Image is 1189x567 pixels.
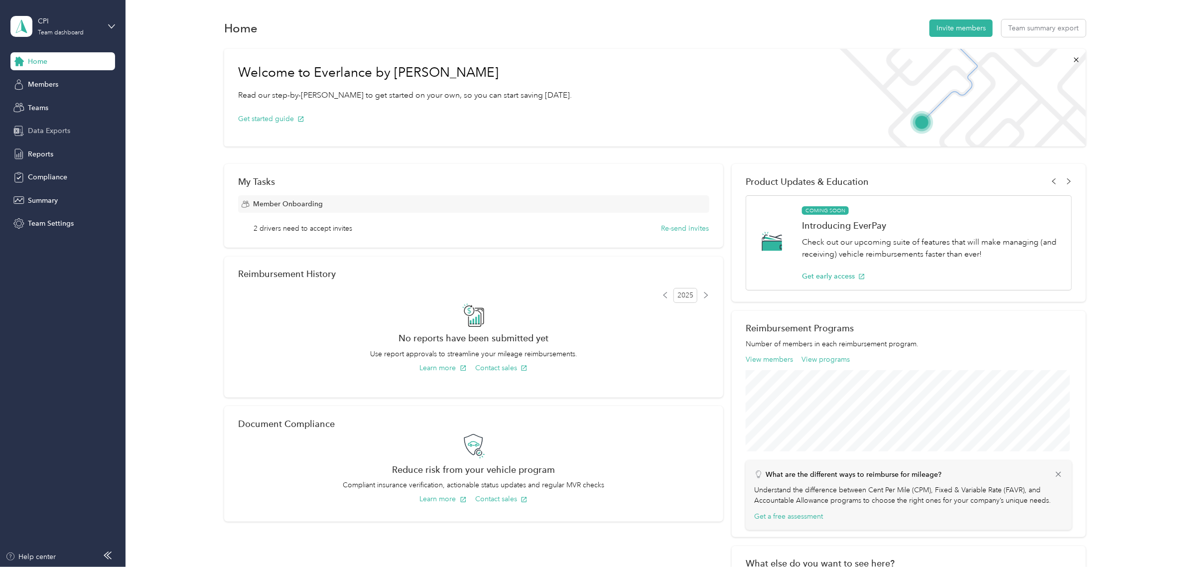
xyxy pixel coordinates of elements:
h2: No reports have been submitted yet [238,333,709,343]
h2: Document Compliance [238,419,335,429]
div: My Tasks [238,176,709,187]
h2: Reimbursement History [238,269,336,279]
button: Invite members [929,19,993,37]
p: Compliant insurance verification, actionable status updates and regular MVR checks [238,480,709,490]
span: Compliance [28,172,67,182]
img: Welcome to everlance [830,49,1085,146]
h2: Reimbursement Programs [746,323,1071,333]
span: Reports [28,149,53,159]
span: Member Onboarding [253,199,323,209]
button: Contact sales [475,363,528,373]
button: Get started guide [238,114,304,124]
button: Learn more [420,494,467,504]
button: Contact sales [475,494,528,504]
button: Re-send invites [661,223,709,234]
button: Get a free assessment [755,511,823,522]
span: Home [28,56,47,67]
h2: Reduce risk from your vehicle program [238,464,709,475]
span: Summary [28,195,58,206]
iframe: Everlance-gr Chat Button Frame [1133,511,1189,567]
span: 2025 [673,288,697,303]
p: Understand the difference between Cent Per Mile (CPM), Fixed & Variable Rate (FAVR), and Accounta... [755,485,1063,506]
span: Product Updates & Education [746,176,869,187]
p: Use report approvals to streamline your mileage reimbursements. [238,349,709,359]
p: Number of members in each reimbursement program. [746,339,1071,349]
p: Read our step-by-[PERSON_NAME] to get started on your own, so you can start saving [DATE]. [238,89,572,102]
button: Team summary export [1002,19,1086,37]
span: Data Exports [28,126,70,136]
h1: Introducing EverPay [802,220,1060,231]
h1: Home [224,23,258,33]
button: Get early access [802,271,865,282]
button: View programs [802,354,850,365]
span: 2 drivers need to accept invites [254,223,352,234]
div: Team dashboard [38,30,84,36]
span: Members [28,79,58,90]
button: View members [746,354,793,365]
p: Check out our upcoming suite of features that will make managing (and receiving) vehicle reimburs... [802,236,1060,261]
p: What are the different ways to reimburse for mileage? [766,469,942,480]
button: Help center [5,552,56,562]
span: Teams [28,103,48,113]
span: COMING SOON [802,206,849,215]
h1: Welcome to Everlance by [PERSON_NAME] [238,65,572,81]
button: Learn more [420,363,467,373]
span: Team Settings [28,218,74,229]
div: CPI [38,16,100,26]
